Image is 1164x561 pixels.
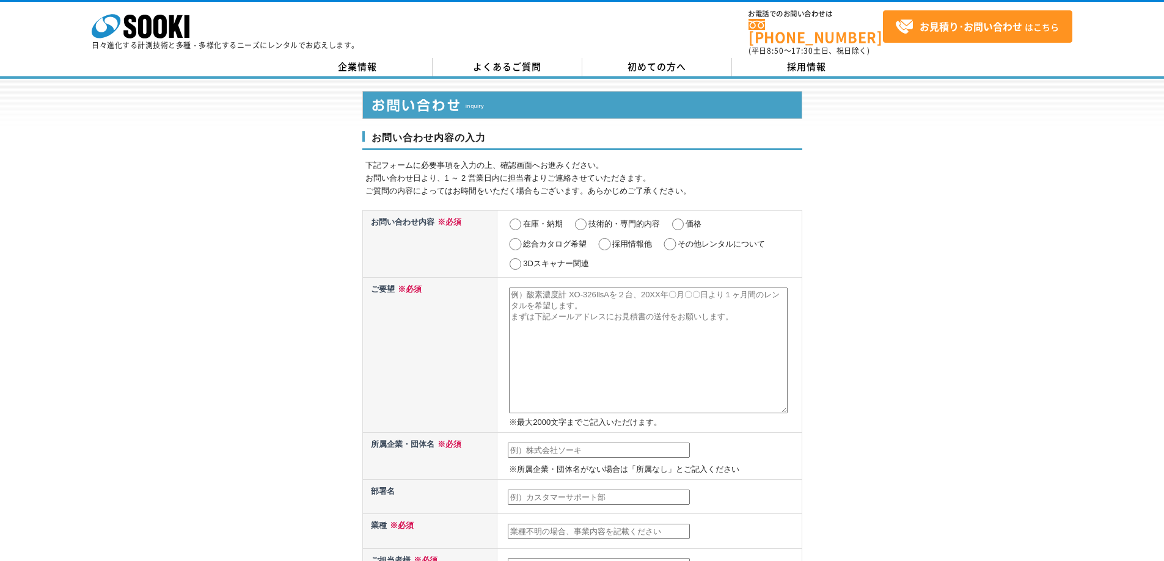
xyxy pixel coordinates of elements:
[767,45,784,56] span: 8:50
[362,433,497,480] th: 所属企業・団体名
[612,239,652,248] label: 採用情報他
[283,58,433,76] a: 企業情報
[920,19,1022,34] strong: お見積り･お問い合わせ
[588,219,660,228] label: 技術的・専門的内容
[523,219,563,228] label: 在庫・納期
[433,58,582,76] a: よくあるご質問
[362,91,802,119] img: お問い合わせ
[387,521,414,530] span: ※必須
[523,239,587,248] label: 総合カタログ希望
[362,277,497,432] th: ご要望
[434,217,461,226] span: ※必須
[365,159,802,197] p: 下記フォームに必要事項を入力の上、確認画面へお進みください。 お問い合わせ日より、1 ～ 2 営業日内に担当者よりご連絡させていただきます。 ご質問の内容によってはお時間をいただく場合もございま...
[749,19,883,44] a: [PHONE_NUMBER]
[362,210,497,277] th: お問い合わせ内容
[509,416,799,429] p: ※最大2000文字までご記入いただけます。
[582,58,732,76] a: 初めての方へ
[749,10,883,18] span: お電話でのお問い合わせは
[362,131,802,151] h3: お問い合わせ内容の入力
[749,45,869,56] span: (平日 ～ 土日、祝日除く)
[791,45,813,56] span: 17:30
[92,42,359,49] p: 日々進化する計測技術と多種・多様化するニーズにレンタルでお応えします。
[895,18,1059,36] span: はこちら
[523,259,589,268] label: 3Dスキャナー関連
[434,440,461,449] span: ※必須
[686,219,701,228] label: 価格
[628,60,686,73] span: 初めての方へ
[732,58,882,76] a: 採用情報
[395,284,422,294] span: ※必須
[883,10,1072,43] a: お見積り･お問い合わせはこちら
[678,239,765,248] label: その他レンタルについて
[509,463,799,476] p: ※所属企業・団体名がない場合は「所属なし」とご記入ください
[508,524,690,540] input: 業種不明の場合、事業内容を記載ください
[508,490,690,505] input: 例）カスタマーサポート部
[362,480,497,514] th: 部署名
[508,443,690,458] input: 例）株式会社ソーキ
[362,514,497,548] th: 業種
